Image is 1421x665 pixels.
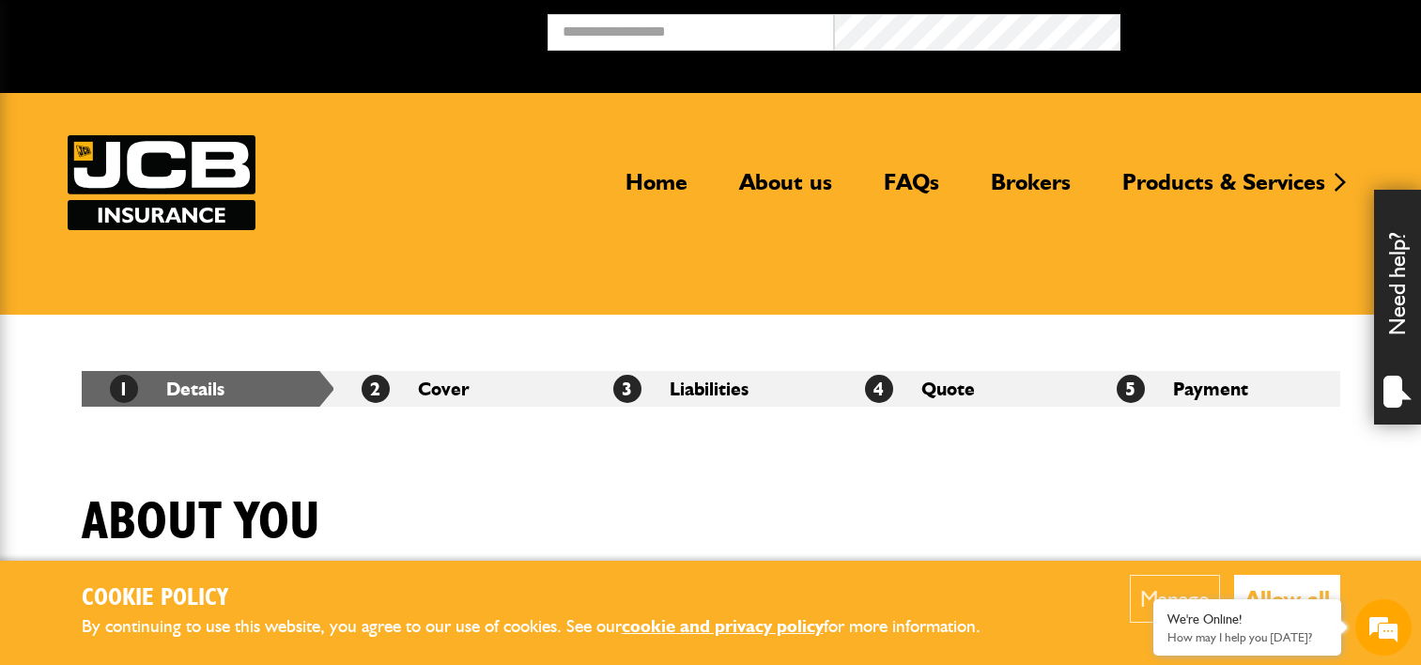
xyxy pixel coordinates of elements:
div: Need help? [1374,190,1421,425]
li: Payment [1089,371,1340,407]
p: By continuing to use this website, you agree to our use of cookies. See our for more information. [82,612,1012,642]
img: JCB Insurance Services logo [68,135,255,230]
li: Liabilities [585,371,837,407]
button: Broker Login [1120,14,1407,43]
a: JCB Insurance Services [68,135,255,230]
span: 3 [613,375,641,403]
a: cookie and privacy policy [622,615,824,637]
a: Brokers [977,168,1085,211]
h1: About you [82,491,320,554]
li: Quote [837,371,1089,407]
button: Allow all [1234,575,1340,623]
a: About us [725,168,846,211]
button: Manage [1130,575,1220,623]
p: How may I help you today? [1167,630,1327,644]
span: 2 [362,375,390,403]
span: 4 [865,375,893,403]
div: We're Online! [1167,611,1327,627]
span: 1 [110,375,138,403]
li: Cover [333,371,585,407]
li: Details [82,371,333,407]
a: Home [611,168,702,211]
span: 5 [1117,375,1145,403]
a: FAQs [870,168,953,211]
h2: Cookie Policy [82,584,1012,613]
a: Products & Services [1108,168,1339,211]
